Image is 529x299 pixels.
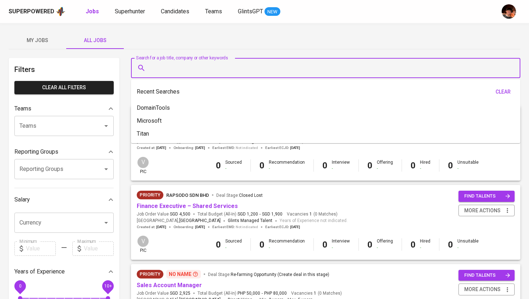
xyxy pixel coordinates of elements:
[458,191,515,202] button: find talents
[458,284,515,295] button: more actions
[173,145,205,150] span: Onboarding :
[420,245,430,251] div: -
[14,81,114,94] button: Clear All filters
[14,195,30,204] p: Salary
[115,8,145,15] span: Superhunter
[420,238,430,250] div: Hired
[156,225,166,230] span: [DATE]
[137,117,162,125] p: Microsoft
[367,240,372,250] b: 0
[137,85,515,99] div: Recent Searches
[166,192,209,198] span: Rapsodo Sdn Bhd
[262,211,282,217] span: SGD 1,900
[377,238,393,250] div: Offering
[238,7,280,16] a: GlintsGPT NEW
[259,240,264,250] b: 0
[448,240,453,250] b: 0
[216,193,263,198] span: Deal Stage :
[198,290,287,296] span: Total Budget (All-In)
[137,225,166,230] span: Created at :
[19,283,21,288] span: 0
[205,8,222,15] span: Teams
[287,211,338,217] span: Vacancies ( 0 Matches )
[137,145,166,150] span: Created at :
[86,7,100,16] a: Jobs
[71,36,119,45] span: All Jobs
[56,6,65,17] img: app logo
[238,211,258,217] span: SGD 1,200
[464,271,510,280] span: find talents
[137,156,149,169] div: V
[137,270,163,278] div: New Job received from Demand Team
[86,8,99,15] b: Jobs
[377,245,393,251] div: -
[161,7,191,16] a: Candidates
[291,290,342,296] span: Vacancies ( 0 Matches )
[137,203,238,209] a: Finance Executive – Shared Services
[137,130,149,138] p: Titan
[137,271,163,278] span: Priority
[166,270,201,278] p: No Name
[269,238,305,250] div: Recommendation
[265,145,300,150] span: Earliest ECJD :
[14,264,114,279] div: Years of Experience
[239,193,263,198] span: Closed Lost
[259,160,264,171] b: 0
[238,290,260,296] span: PHP 50,000
[104,283,112,288] span: 10+
[208,272,329,277] span: Deal Stage :
[212,225,258,230] span: Earliest EMD :
[137,156,149,175] div: pic
[101,121,111,131] button: Open
[265,225,300,230] span: Earliest ECJD :
[20,83,108,92] span: Clear All filters
[269,166,305,172] div: -
[225,159,242,172] div: Sourced
[377,166,393,172] div: -
[236,145,258,150] span: Not indicated
[137,235,149,254] div: pic
[290,145,300,150] span: [DATE]
[264,290,287,296] span: PHP 80,000
[313,290,316,296] span: 1
[101,164,111,174] button: Open
[420,166,430,172] div: -
[308,211,312,217] span: 1
[13,36,62,45] span: My Jobs
[231,272,329,277] span: Re-farming Opportunity (Create deal in this stage)
[269,159,305,172] div: Recommendation
[170,211,190,217] span: SGD 4,500
[137,191,163,199] div: New Job received from Demand Team
[464,192,510,200] span: find talents
[290,225,300,230] span: [DATE]
[14,104,31,113] p: Teams
[269,245,305,251] div: -
[457,166,479,172] div: -
[137,235,149,248] div: V
[161,8,189,15] span: Candidates
[216,160,221,171] b: 0
[458,270,515,281] button: find talents
[322,240,327,250] b: 0
[137,217,221,225] span: [GEOGRAPHIC_DATA] ,
[259,211,261,217] span: -
[14,101,114,116] div: Teams
[14,148,58,156] p: Reporting Groups
[170,290,190,296] span: SGD 2,925
[205,7,223,16] a: Teams
[464,206,501,215] span: more actions
[494,87,512,96] span: clear
[238,8,263,15] span: GlintsGPT
[264,8,280,15] span: NEW
[420,159,430,172] div: Hired
[179,217,221,225] span: [GEOGRAPHIC_DATA]
[156,145,166,150] span: [DATE]
[502,4,516,19] img: diemas@glints.com
[322,160,327,171] b: 0
[84,241,114,256] input: Value
[367,160,372,171] b: 0
[228,218,272,223] span: Glints Managed Talent
[280,217,348,225] span: Years of Experience not indicated.
[332,159,350,172] div: Interview
[225,238,242,250] div: Sourced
